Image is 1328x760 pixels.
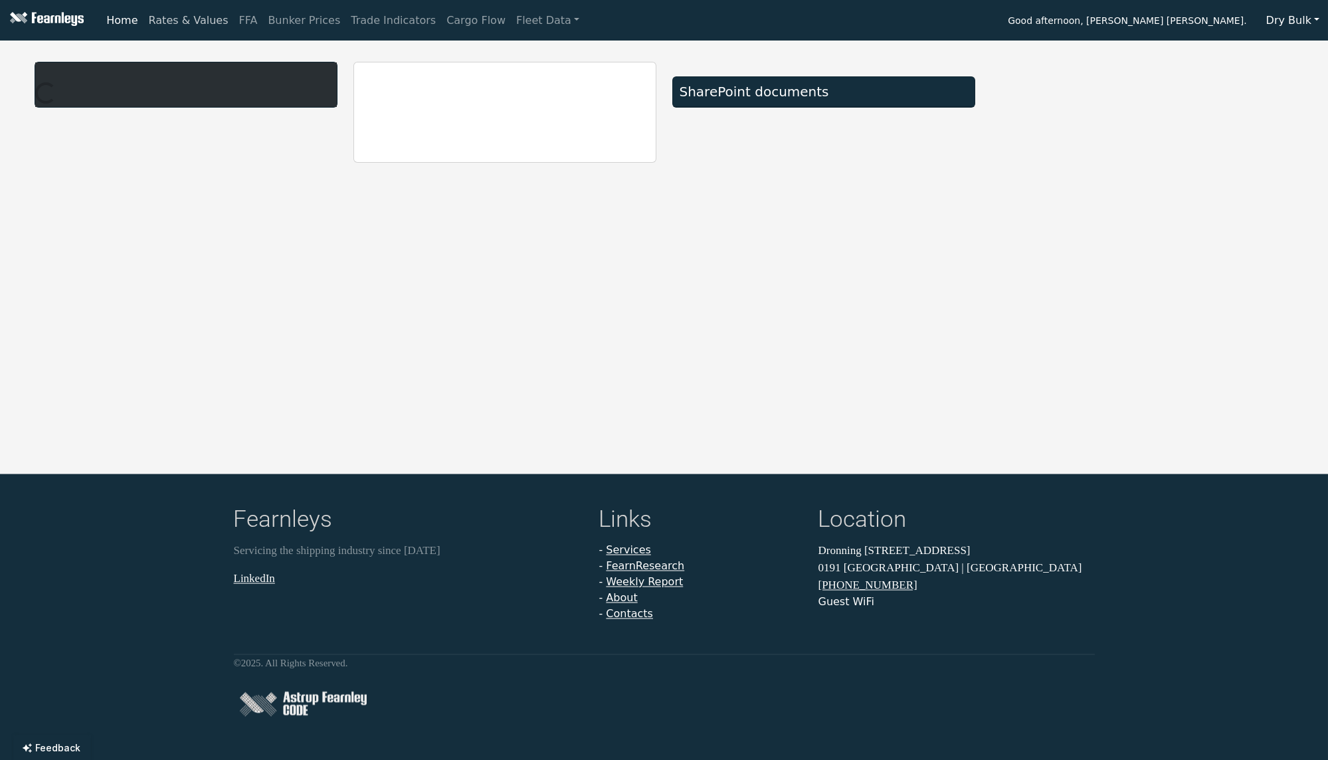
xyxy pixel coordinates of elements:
[606,576,683,589] a: Weekly Report
[818,579,917,592] a: [PHONE_NUMBER]
[599,506,803,537] h4: Links
[599,559,803,575] li: -
[7,12,84,29] img: Fearnleys Logo
[606,608,653,620] a: Contacts
[1258,8,1328,33] button: Dry Bulk
[1008,11,1246,33] span: Good afternoon, [PERSON_NAME] [PERSON_NAME].
[599,607,803,622] li: -
[606,544,650,557] a: Services
[599,591,803,607] li: -
[234,543,583,560] p: Servicing the shipping industry since [DATE]
[234,658,348,669] small: © 2025 . All Rights Reserved.
[599,543,803,559] li: -
[143,7,234,34] a: Rates & Values
[511,7,585,34] a: Fleet Data
[606,560,684,573] a: FearnResearch
[262,7,345,34] a: Bunker Prices
[818,543,1095,560] p: Dronning [STREET_ADDRESS]
[818,595,874,611] button: Guest WiFi
[441,7,511,34] a: Cargo Flow
[818,559,1095,577] p: 0191 [GEOGRAPHIC_DATA] | [GEOGRAPHIC_DATA]
[234,7,263,34] a: FFA
[234,506,583,537] h4: Fearnleys
[101,7,143,34] a: Home
[818,506,1095,537] h4: Location
[599,575,803,591] li: -
[234,572,275,585] a: LinkedIn
[354,62,656,162] iframe: report archive
[606,592,637,605] a: About
[345,7,441,34] a: Trade Indicators
[680,84,968,100] div: SharePoint documents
